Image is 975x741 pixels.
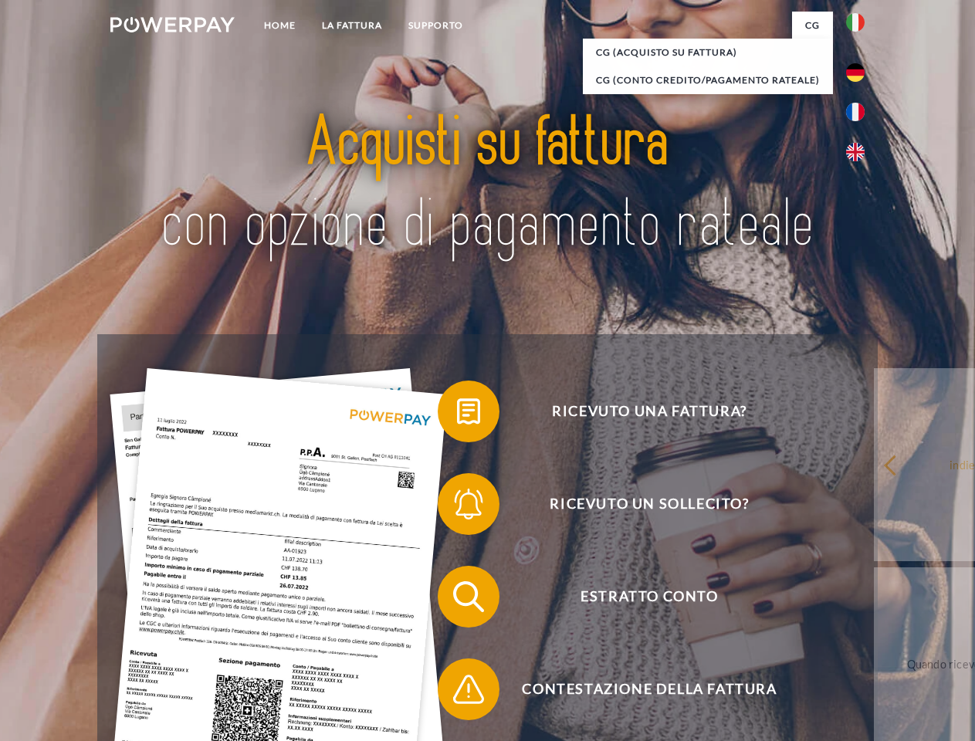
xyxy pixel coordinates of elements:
img: qb_search.svg [449,577,488,616]
a: CG (Conto Credito/Pagamento rateale) [583,66,833,94]
a: Supporto [395,12,476,39]
span: Estratto conto [460,566,838,628]
a: Home [251,12,309,39]
img: logo-powerpay-white.svg [110,17,235,32]
img: en [846,143,865,161]
img: it [846,13,865,32]
img: qb_bill.svg [449,392,488,431]
span: Ricevuto una fattura? [460,381,838,442]
a: LA FATTURA [309,12,395,39]
img: fr [846,103,865,121]
img: de [846,63,865,82]
a: CG (Acquisto su fattura) [583,39,833,66]
button: Estratto conto [438,566,839,628]
span: Ricevuto un sollecito? [460,473,838,535]
img: qb_bell.svg [449,485,488,523]
button: Ricevuto un sollecito? [438,473,839,535]
button: Contestazione della fattura [438,658,839,720]
button: Ricevuto una fattura? [438,381,839,442]
span: Contestazione della fattura [460,658,838,720]
img: qb_warning.svg [449,670,488,709]
img: title-powerpay_it.svg [147,74,828,296]
a: CG [792,12,833,39]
